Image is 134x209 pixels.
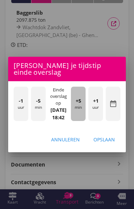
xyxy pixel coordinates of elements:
[19,97,23,105] span: -1
[31,87,46,121] div: min
[51,136,80,143] div: Annuleren
[36,97,41,105] span: -5
[14,87,28,121] div: uur
[76,97,81,105] span: +5
[93,136,115,143] div: Opslaan
[8,57,126,81] div: [PERSON_NAME] je tijdstip einde overslag
[88,87,103,121] div: uur
[46,133,85,145] button: Annuleren
[71,87,86,121] div: min
[88,133,120,145] button: Opslaan
[109,100,117,108] i: date_range
[48,87,68,106] div: Einde overslag op
[93,97,99,105] span: +1
[50,107,66,113] strong: [DATE]
[52,114,64,121] strong: 18:42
